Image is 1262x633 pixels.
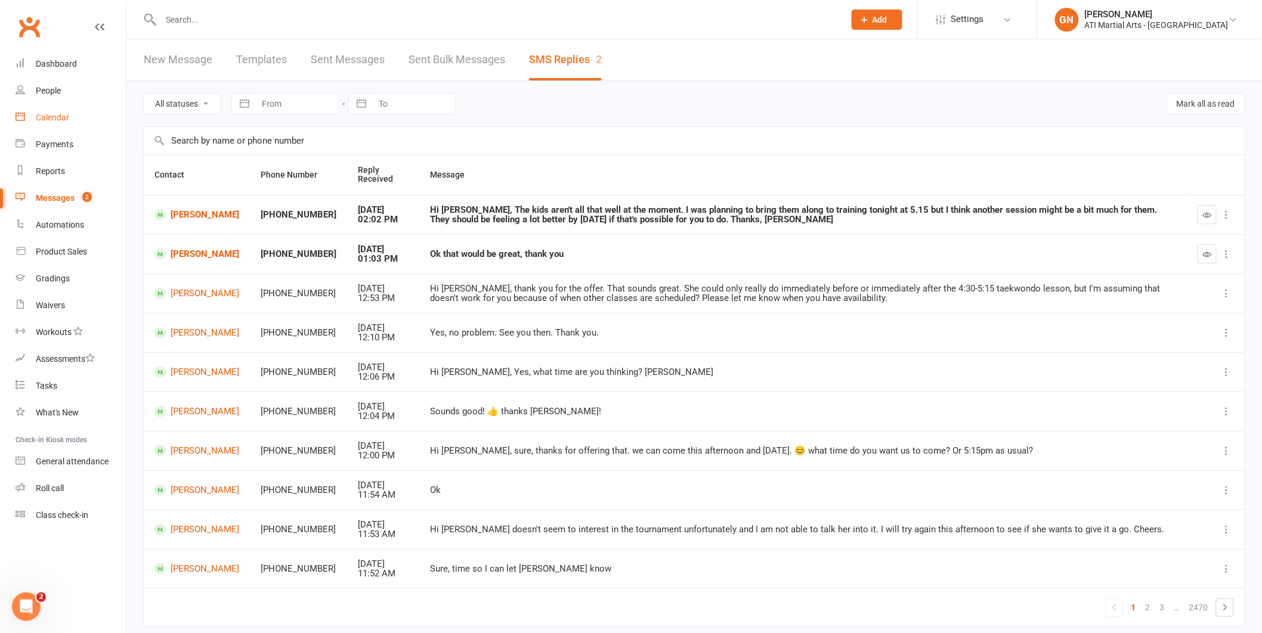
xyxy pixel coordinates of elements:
div: [DATE] [358,284,409,294]
a: People [16,77,126,104]
div: [DATE] [358,244,409,255]
span: 2 [36,592,46,602]
div: [DATE] [358,441,409,451]
th: Reply Received [347,155,420,195]
div: 11:53 AM [358,529,409,539]
div: [DATE] [358,559,409,569]
input: Search... [157,11,837,28]
a: Class kiosk mode [16,502,126,529]
div: General attendance [36,457,109,466]
a: Sent Bulk Messages [409,39,505,80]
a: Payments [16,131,126,158]
div: [PHONE_NUMBER] [261,485,336,495]
div: Roll call [36,483,64,493]
div: [PHONE_NUMBER] [261,446,336,456]
div: Ok that would be great, thank you [431,249,1176,259]
div: Calendar [36,113,69,122]
input: Search by name or phone number [144,127,1245,154]
button: Add [852,10,902,30]
div: 11:54 AM [358,490,409,500]
a: Gradings [16,265,126,292]
a: [PERSON_NAME] [154,485,239,496]
div: Reports [36,166,65,176]
div: 12:00 PM [358,451,409,461]
div: Hi [PERSON_NAME], The kids aren't all that well at the moment. I was planning to bring them along... [431,205,1176,225]
th: Message [420,155,1187,195]
a: [PERSON_NAME] [154,288,239,299]
div: Hi [PERSON_NAME], sure, thanks for offering that. we can come this afternoon and [DATE]. 😊 what t... [431,446,1176,456]
div: Gradings [36,274,70,283]
div: ATI Martial Arts - [GEOGRAPHIC_DATA] [1085,20,1229,30]
a: 1 [1127,599,1141,616]
div: [PERSON_NAME] [1085,9,1229,20]
div: 01:03 PM [358,254,409,264]
a: Reports [16,158,126,185]
input: To [372,94,455,114]
a: [PERSON_NAME] [154,367,239,378]
div: [PHONE_NUMBER] [261,367,336,377]
div: Payments [36,139,73,149]
a: Templates [236,39,287,80]
div: 02:02 PM [358,215,409,225]
a: New Message [144,39,212,80]
a: Assessments [16,346,126,373]
span: Add [873,15,887,24]
div: Class check-in [36,510,88,520]
a: SMS Replies2 [529,39,602,80]
div: Product Sales [36,247,87,256]
a: Waivers [16,292,126,319]
div: [PHONE_NUMBER] [261,288,336,299]
a: Dashboard [16,51,126,77]
a: Messages 2 [16,185,126,212]
div: Hi [PERSON_NAME], Yes, what time are you thinking? [PERSON_NAME] [431,367,1176,377]
a: General attendance kiosk mode [16,448,126,475]
div: 2 [596,53,602,66]
a: [PERSON_NAME] [154,327,239,339]
div: [DATE] [358,362,409,373]
div: [PHONE_NUMBER] [261,328,336,338]
div: 12:53 PM [358,293,409,303]
span: Settings [951,6,984,33]
a: Tasks [16,373,126,399]
a: Roll call [16,475,126,502]
a: [PERSON_NAME] [154,524,239,535]
a: [PERSON_NAME] [154,209,239,221]
div: [DATE] [358,323,409,333]
a: [PERSON_NAME] [154,249,239,260]
a: Workouts [16,319,126,346]
th: Phone Number [250,155,347,195]
div: Ok [431,485,1176,495]
span: 2 [82,192,92,202]
a: Automations [16,212,126,238]
a: Sent Messages [311,39,385,80]
div: [PHONE_NUMBER] [261,525,336,535]
div: Yes, no problem. See you then. Thank you. [431,328,1176,338]
a: … [1170,599,1184,616]
a: 2 [1141,599,1155,616]
div: [DATE] [358,480,409,491]
div: Hi [PERSON_NAME] doesn't seem to interest in the tournament unfortunately and I am not able to ta... [431,525,1176,535]
div: [DATE] [358,205,409,215]
div: Messages [36,193,75,203]
div: [PHONE_NUMBER] [261,210,336,220]
th: Contact [144,155,250,195]
div: [PHONE_NUMBER] [261,407,336,417]
div: 12:06 PM [358,372,409,382]
div: [PHONE_NUMBER] [261,564,336,574]
input: From [255,94,338,114]
a: [PERSON_NAME] [154,563,239,575]
div: Assessments [36,354,95,364]
div: GN [1055,8,1079,32]
div: Automations [36,220,84,229]
button: Mark all as read [1167,93,1245,114]
a: Calendar [16,104,126,131]
a: Product Sales [16,238,126,265]
div: [DATE] [358,520,409,530]
div: Workouts [36,327,72,337]
div: Waivers [36,300,65,310]
a: 3 [1155,599,1170,616]
a: Clubworx [14,12,44,42]
a: 2470 [1184,599,1213,616]
a: [PERSON_NAME] [154,406,239,417]
div: Hi [PERSON_NAME], thank you for the offer. That sounds great. She could only really do immediatel... [431,284,1176,303]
